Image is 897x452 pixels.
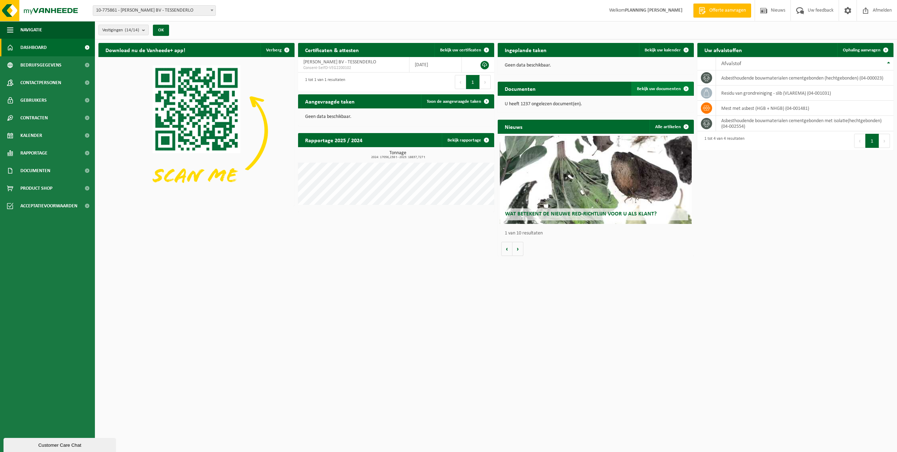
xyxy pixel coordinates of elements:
[303,65,404,71] span: Consent-SelfD-VEG2200102
[434,43,493,57] a: Bekijk uw certificaten
[498,120,529,133] h2: Nieuws
[305,114,487,119] p: Geen data beschikbaar.
[650,120,693,134] a: Alle artikelen
[260,43,294,57] button: Verberg
[500,136,692,224] a: Wat betekent de nieuwe RED-richtlijn voor u als klant?
[153,25,169,36] button: OK
[20,92,47,109] span: Gebruikers
[716,86,893,101] td: residu van grondreiniging - slib (VLAREMA) (04-001031)
[298,133,369,147] h2: Rapportage 2025 / 2024
[20,127,42,144] span: Kalender
[637,87,681,91] span: Bekijk uw documenten
[266,48,282,52] span: Verberg
[20,162,50,180] span: Documenten
[645,48,681,52] span: Bekijk uw kalender
[708,7,748,14] span: Offerte aanvragen
[505,231,690,236] p: 1 van 10 resultaten
[20,39,47,56] span: Dashboard
[102,25,139,36] span: Vestigingen
[302,74,345,90] div: 1 tot 1 van 1 resultaten
[631,82,693,96] a: Bekijk uw documenten
[98,57,295,205] img: Download de VHEPlus App
[625,8,683,13] strong: PLANNING [PERSON_NAME]
[20,197,77,215] span: Acceptatievoorwaarden
[98,43,192,57] h2: Download nu de Vanheede+ app!
[455,75,466,89] button: Previous
[837,43,893,57] a: Ophaling aanvragen
[93,6,215,15] span: 10-775861 - YVES MAES BV - TESSENDERLO
[442,133,493,147] a: Bekijk rapportage
[440,48,481,52] span: Bekijk uw certificaten
[854,134,865,148] button: Previous
[20,21,42,39] span: Navigatie
[303,59,376,65] span: [PERSON_NAME] BV - TESSENDERLO
[716,70,893,86] td: asbesthoudende bouwmaterialen cementgebonden (hechtgebonden) (04-000023)
[302,156,494,159] span: 2024: 17056,238 t - 2025: 18837,727 t
[505,102,687,107] p: U heeft 1237 ongelezen document(en).
[512,242,523,256] button: Volgende
[865,134,879,148] button: 1
[427,99,481,104] span: Toon de aangevraagde taken
[20,180,52,197] span: Product Shop
[498,82,543,95] h2: Documenten
[298,43,366,57] h2: Certificaten & attesten
[843,48,880,52] span: Ophaling aanvragen
[409,57,462,73] td: [DATE]
[20,74,61,92] span: Contactpersonen
[879,134,890,148] button: Next
[505,63,687,68] p: Geen data beschikbaar.
[466,75,480,89] button: 1
[716,101,893,116] td: mest met asbest (HGB + NHGB) (04-001481)
[4,437,117,452] iframe: chat widget
[721,61,741,67] span: Afvalstof
[20,144,47,162] span: Rapportage
[697,43,749,57] h2: Uw afvalstoffen
[639,43,693,57] a: Bekijk uw kalender
[20,109,48,127] span: Contracten
[421,94,493,108] a: Toon de aangevraagde taken
[498,43,554,57] h2: Ingeplande taken
[125,28,139,32] count: (14/14)
[480,75,491,89] button: Next
[501,242,512,256] button: Vorige
[93,5,216,16] span: 10-775861 - YVES MAES BV - TESSENDERLO
[298,94,362,108] h2: Aangevraagde taken
[693,4,751,18] a: Offerte aanvragen
[701,133,744,149] div: 1 tot 4 van 4 resultaten
[716,116,893,131] td: asbesthoudende bouwmaterialen cementgebonden met isolatie(hechtgebonden) (04-002554)
[98,25,149,35] button: Vestigingen(14/14)
[20,56,62,74] span: Bedrijfsgegevens
[505,211,657,217] span: Wat betekent de nieuwe RED-richtlijn voor u als klant?
[302,151,494,159] h3: Tonnage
